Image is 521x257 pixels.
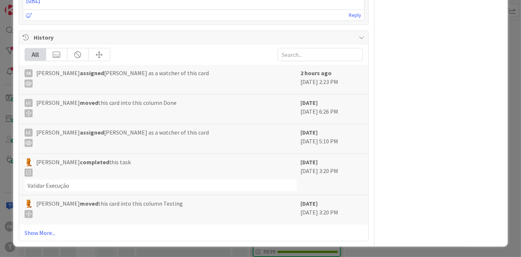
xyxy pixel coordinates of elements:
[300,98,363,120] div: [DATE] 6:26 PM
[80,69,104,77] b: assigned
[36,199,183,218] span: [PERSON_NAME] this card into this column Testing
[300,200,318,207] b: [DATE]
[25,158,33,166] img: RL
[300,69,332,77] b: 2 hours ago
[300,158,318,166] b: [DATE]
[278,48,363,61] input: Search...
[36,98,177,117] span: [PERSON_NAME] this card into this column Done
[80,129,104,136] b: assigned
[300,158,363,191] div: [DATE] 3:20 PM
[25,48,46,61] div: All
[36,69,209,88] span: [PERSON_NAME] [PERSON_NAME] as a watcher of this card
[36,128,209,147] span: [PERSON_NAME] [PERSON_NAME] as a watcher of this card
[25,200,33,208] img: RL
[80,200,98,207] b: moved
[300,129,318,136] b: [DATE]
[25,228,363,237] a: Show More...
[300,199,363,221] div: [DATE] 3:20 PM
[300,69,363,91] div: [DATE] 2:23 PM
[34,33,355,42] span: History
[80,99,98,106] b: moved
[25,99,33,107] div: LC
[25,180,297,191] div: Validar Execução
[25,129,33,137] div: LC
[25,69,33,77] div: FA
[349,11,361,20] a: Reply
[80,158,109,166] b: completed
[300,99,318,106] b: [DATE]
[36,158,131,177] span: [PERSON_NAME] this task
[300,128,363,150] div: [DATE] 5:10 PM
